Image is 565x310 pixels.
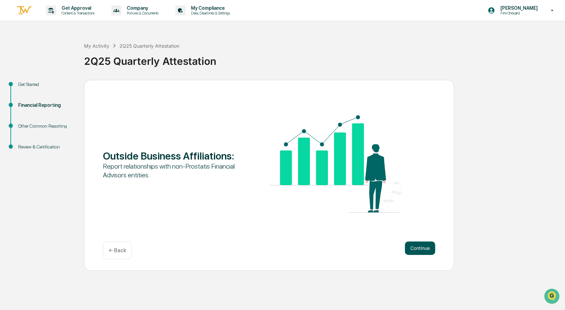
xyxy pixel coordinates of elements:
[7,85,12,91] div: 🖐️
[121,5,162,11] p: Company
[18,102,73,109] div: Financial Reporting
[114,53,122,61] button: Start new chat
[186,11,233,15] p: Data, Deadlines & Settings
[46,82,86,94] a: 🗄️Attestations
[84,43,109,49] div: My Activity
[186,5,233,11] p: My Compliance
[18,81,73,88] div: Get Started
[4,95,45,107] a: 🔎Data Lookup
[7,14,122,25] p: How can we help?
[67,114,81,119] span: Pylon
[84,50,562,67] div: 2Q25 Quarterly Attestation
[7,51,19,63] img: 1746055101610-c473b297-6a78-478c-a979-82029cc54cd1
[56,11,98,15] p: Content & Transactions
[543,288,562,306] iframe: Open customer support
[56,5,98,11] p: Get Approval
[23,51,110,58] div: Start new chat
[18,123,73,130] div: Other Common Reporting
[16,5,32,16] img: logo
[49,85,54,91] div: 🗄️
[55,85,83,91] span: Attestations
[119,43,179,49] div: 2Q25 Quarterly Attestation
[13,85,43,91] span: Preclearance
[121,11,162,15] p: Policies & Documents
[109,247,126,254] p: ← Back
[103,162,236,179] div: Report relationships with non-Prostatis Financial Advisors entities.
[47,114,81,119] a: Powered byPylon
[7,98,12,103] div: 🔎
[17,31,111,38] input: Clear
[495,11,541,15] p: Firm Onboard
[103,150,236,162] div: Outside Business Affiliations :
[4,82,46,94] a: 🖐️Preclearance
[405,241,435,255] button: Continue
[18,143,73,150] div: Review & Certification
[495,5,541,11] p: [PERSON_NAME]
[23,58,85,63] div: We're available if you need us!
[13,97,42,104] span: Data Lookup
[269,115,402,213] img: Outside Business Affiliations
